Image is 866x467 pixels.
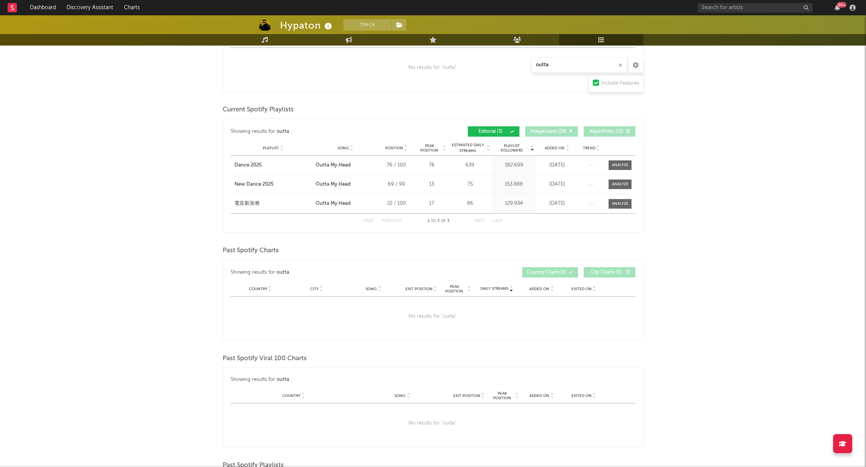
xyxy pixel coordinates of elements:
[589,270,624,275] span: City Charts ( 0 )
[450,142,485,154] span: Estimated Daily Streams
[494,162,534,169] div: 182.699
[234,200,312,207] a: 電音新浪潮
[453,394,480,398] span: Exit Position
[835,5,840,11] button: 99+
[417,162,446,169] div: 76
[231,403,635,443] div: No results for " outta ".
[234,162,262,169] div: Dance 2025
[310,287,319,291] span: City
[545,146,565,150] span: Added On
[493,219,503,223] button: Last
[490,391,514,400] span: Peak Position
[316,181,351,188] div: Outta My Head
[494,200,534,207] div: 129.934
[379,162,413,169] div: 76 / 100
[363,219,374,223] button: First
[277,127,289,136] div: outta
[417,181,446,188] div: 13
[532,57,627,73] input: Search Playlists/Charts
[417,144,441,153] span: Peak Position
[601,79,639,88] div: Include Features
[231,297,635,336] div: No results for " outta ".
[529,394,549,398] span: Added On
[529,287,549,291] span: Added On
[583,146,596,150] span: Trend
[450,200,490,207] div: 86
[277,375,289,384] div: outta
[538,181,576,188] div: [DATE]
[571,287,592,291] span: Exited On
[584,126,635,137] button: Algorithmic(21)
[382,219,402,223] button: Previous
[385,146,403,150] span: Position
[263,146,279,150] span: Playlist
[571,394,592,398] span: Exited On
[525,126,578,137] button: Independent(28)
[379,181,413,188] div: 69 / 99
[494,181,534,188] div: 153.888
[405,287,433,291] span: Exit Position
[277,268,289,277] div: outta
[234,200,259,207] div: 電音新浪潮
[223,354,307,363] span: Past Spotify Viral 100 Charts
[234,181,312,188] a: New Dance 2025
[431,219,436,223] span: to
[441,219,446,223] span: of
[473,129,508,134] span: Editorial ( 3 )
[231,126,433,137] div: Showing results for
[316,162,351,169] div: Outta My Head
[223,246,279,255] span: Past Spotify Charts
[394,394,405,398] span: Song
[494,144,529,153] span: Playlist Followers
[589,129,624,134] span: Algorithmic ( 21 )
[223,105,294,114] span: Current Spotify Playlists
[530,129,566,134] span: Independent ( 28 )
[468,126,519,137] button: Editorial(3)
[527,270,566,275] span: Country Charts ( 0 )
[450,181,490,188] div: 75
[231,48,635,88] div: No results for " outta ".
[417,217,459,226] div: 1 3 3
[538,162,576,169] div: [DATE]
[249,287,267,291] span: Country
[280,19,334,32] div: Hypaton
[231,375,433,384] div: Showing results for
[837,2,846,8] div: 99 +
[338,146,349,150] span: Song
[538,200,576,207] div: [DATE]
[366,287,377,291] span: Song
[475,219,485,223] button: Next
[450,162,490,169] div: 639
[234,162,312,169] a: Dance 2025
[343,19,391,31] button: Track
[231,267,433,278] div: Showing results for
[584,267,635,278] button: City Charts(0)
[417,200,446,207] div: 17
[316,200,351,207] div: Outta My Head
[234,181,273,188] div: New Dance 2025
[480,286,508,292] span: Daily Streams
[379,200,413,207] div: 22 / 100
[522,267,578,278] button: Country Charts(0)
[442,284,466,294] span: Peak Position
[282,394,301,398] span: Country
[698,3,812,13] input: Search for artists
